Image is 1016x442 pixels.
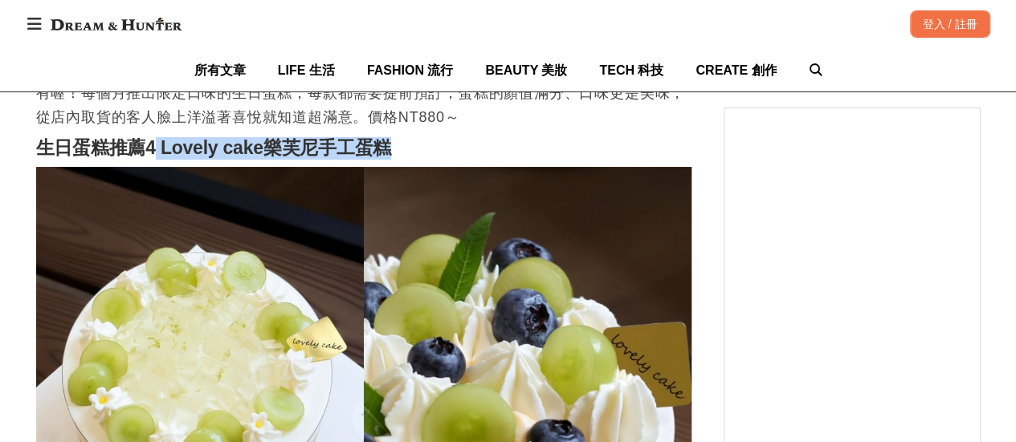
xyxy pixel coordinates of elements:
[194,63,246,77] span: 所有文章
[367,49,454,91] a: FASHION 流行
[696,63,777,77] span: CREATE 創作
[485,49,567,91] a: BEAUTY 美妝
[278,63,335,77] span: LIFE 生活
[367,63,454,77] span: FASHION 流行
[485,63,567,77] span: BEAUTY 美妝
[36,137,392,158] strong: 生日蛋糕推薦4 Lovely cake樂芙尼手工蛋糕
[696,49,777,91] a: CREATE 創作
[278,49,335,91] a: LIFE 生活
[910,10,990,38] div: 登入 / 註冊
[599,63,663,77] span: TECH 科技
[194,49,246,91] a: 所有文章
[599,49,663,91] a: TECH 科技
[43,10,190,39] img: Dream & Hunter
[36,57,692,129] p: 這家蛋糕店結合了MINE DECO生活選品品牌，打造出古董店裡的甜點店，不僅台北有店、台中也有喔！每個月推出限定口味的生日蛋糕，每款都需要提前預訂，蛋糕的顏值滿分、口味更是美味，從店內取貨的客人...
